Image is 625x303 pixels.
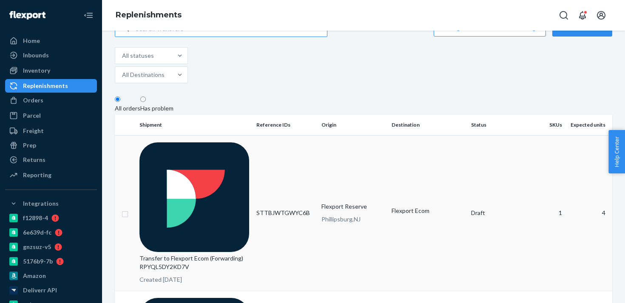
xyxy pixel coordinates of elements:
div: Reporting [23,171,51,179]
input: Has problem [140,96,146,102]
div: All orders [115,104,140,113]
div: gnzsuz-v5 [23,243,51,251]
p: Flexport Reserve [321,202,385,211]
div: All statuses [122,51,154,60]
div: Returns [23,156,45,164]
th: Shipment [136,115,253,135]
div: Replenishments [23,82,68,90]
th: SKUs [533,115,565,135]
a: Replenishments [116,10,182,20]
th: Expected units [565,115,612,135]
div: Integrations [23,199,59,208]
th: Origin [318,115,388,135]
div: Freight [23,127,44,135]
th: Destination [388,115,468,135]
th: Status [468,115,533,135]
img: Flexport logo [9,11,45,20]
a: Prep [5,139,97,152]
a: Inventory [5,64,97,77]
div: Inbounds [23,51,49,59]
div: 6e639d-fc [23,228,51,237]
input: All statuses [154,51,155,60]
a: 6e639d-fc [5,226,97,239]
a: Deliverr API [5,283,97,297]
a: Replenishments [5,79,97,93]
a: Returns [5,153,97,167]
button: Help Center [608,130,625,173]
button: Open notifications [574,7,591,24]
p: Transfer to Flexport Ecom (Forwarding) RPYQL5DY2KD7V [139,254,250,271]
div: f12898-4 [23,214,48,222]
div: Parcel [23,111,41,120]
div: Orders [23,96,43,105]
ol: breadcrumbs [109,3,188,28]
button: Open account menu [593,7,610,24]
a: Parcel [5,109,97,122]
button: Open Search Box [555,7,572,24]
a: Freight [5,124,97,138]
p: Phillipsburg , NJ [321,215,385,224]
a: Orders [5,93,97,107]
button: Close Navigation [80,7,97,24]
div: All Destinations [122,71,165,79]
td: 1 [533,135,565,291]
button: Integrations [5,197,97,210]
div: Prep [23,141,36,150]
a: 5176b9-7b [5,255,97,268]
td: 4 [565,135,612,291]
a: gnzsuz-v5 [5,240,97,254]
div: Draft [471,209,530,217]
input: All orders [115,96,120,102]
a: Home [5,34,97,48]
a: Amazon [5,269,97,283]
td: STTBJWTGWYC6B [253,135,318,291]
div: Inventory [23,66,50,75]
div: Deliverr API [23,286,57,295]
div: Home [23,37,40,45]
p: Flexport Ecom [392,207,464,215]
a: Reporting [5,168,97,182]
div: Has problem [140,104,173,113]
a: f12898-4 [5,211,97,225]
th: Reference IDs [253,115,318,135]
p: Created [DATE] [139,275,250,284]
a: Inbounds [5,48,97,62]
div: 5176b9-7b [23,257,53,266]
div: Amazon [23,272,46,280]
